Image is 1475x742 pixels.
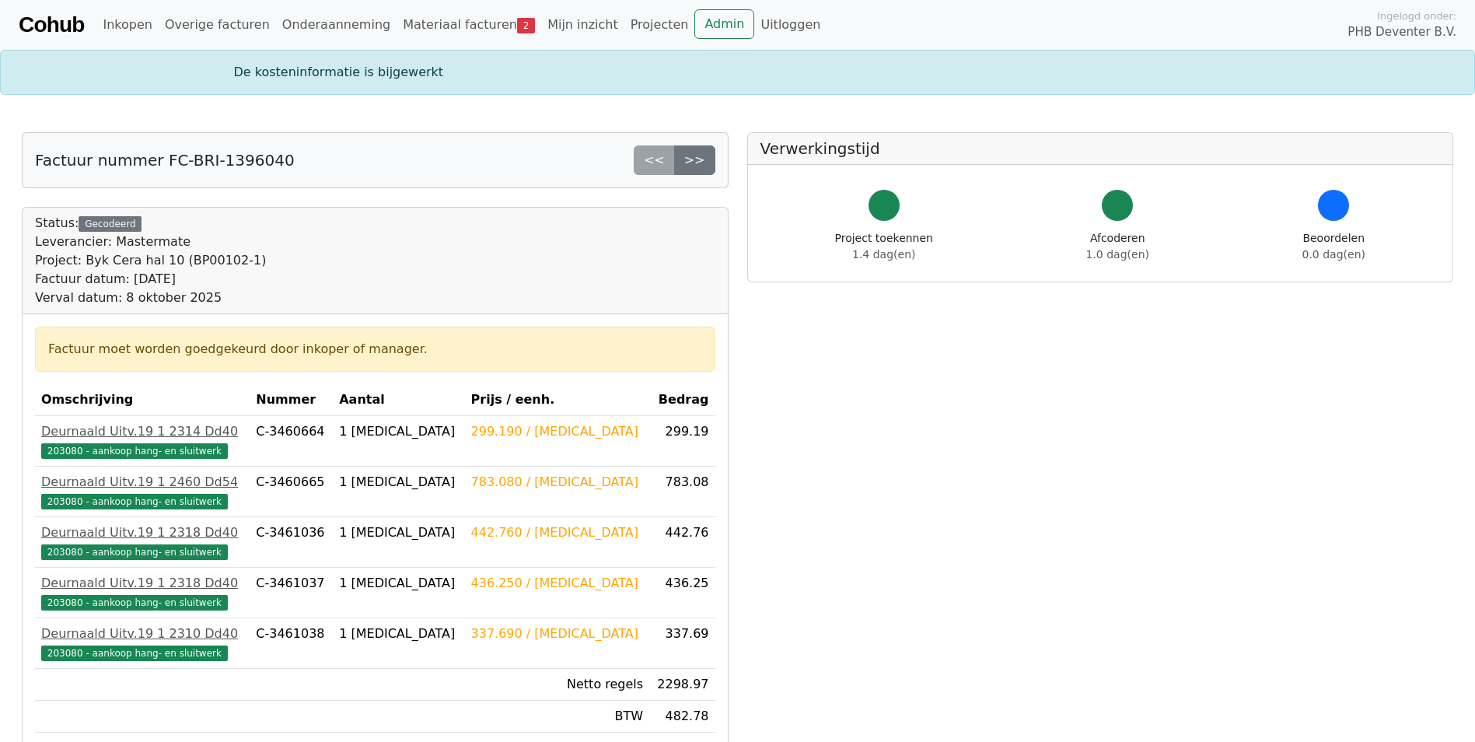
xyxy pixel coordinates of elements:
[41,443,228,459] span: 203080 - aankoop hang- en sluitwerk
[250,416,333,467] td: C-3460664
[35,289,266,307] div: Verval datum: 8 oktober 2025
[760,139,1441,158] h5: Verwerkingstijd
[471,523,644,542] div: 442.760 / [MEDICAL_DATA]
[754,9,827,40] a: Uitloggen
[624,9,695,40] a: Projecten
[471,625,644,643] div: 337.690 / [MEDICAL_DATA]
[41,473,243,492] div: Deurnaald Uitv.19 1 2460 Dd54
[250,517,333,568] td: C-3461036
[250,384,333,416] th: Nummer
[674,145,715,175] a: >>
[41,422,243,460] a: Deurnaald Uitv.19 1 2314 Dd40203080 - aankoop hang- en sluitwerk
[1086,248,1149,261] span: 1.0 dag(en)
[694,9,754,39] a: Admin
[19,6,84,44] a: Cohub
[471,473,644,492] div: 783.080 / [MEDICAL_DATA]
[276,9,397,40] a: Onderaanneming
[465,669,650,701] td: Netto regels
[649,517,715,568] td: 442.76
[35,233,266,251] div: Leverancier: Mastermate
[1086,230,1149,263] div: Afcoderen
[852,248,915,261] span: 1.4 dag(en)
[41,422,243,441] div: Deurnaald Uitv.19 1 2314 Dd40
[48,340,702,359] div: Factuur moet worden goedgekeurd door inkoper of manager.
[541,9,624,40] a: Mijn inzicht
[41,625,243,662] a: Deurnaald Uitv.19 1 2310 Dd40203080 - aankoop hang- en sluitwerk
[41,574,243,611] a: Deurnaald Uitv.19 1 2318 Dd40203080 - aankoop hang- en sluitwerk
[96,9,158,40] a: Inkopen
[250,618,333,669] td: C-3461038
[1377,9,1456,23] span: Ingelogd onder:
[649,467,715,517] td: 783.08
[41,523,243,561] a: Deurnaald Uitv.19 1 2318 Dd40203080 - aankoop hang- en sluitwerk
[471,574,644,593] div: 436.250 / [MEDICAL_DATA]
[339,625,458,643] div: 1 [MEDICAL_DATA]
[41,574,243,593] div: Deurnaald Uitv.19 1 2318 Dd40
[41,473,243,510] a: Deurnaald Uitv.19 1 2460 Dd54203080 - aankoop hang- en sluitwerk
[397,9,541,40] a: Materiaal facturen2
[517,18,535,33] span: 2
[1347,23,1456,41] span: PHB Deventer B.V.
[1302,248,1365,261] span: 0.0 dag(en)
[339,473,458,492] div: 1 [MEDICAL_DATA]
[649,416,715,467] td: 299.19
[250,568,333,618] td: C-3461037
[79,216,142,232] div: Gecodeerd
[1302,230,1365,263] div: Beoordelen
[41,544,228,560] span: 203080 - aankoop hang- en sluitwerk
[465,701,650,733] td: BTW
[35,270,266,289] div: Factuur datum: [DATE]
[35,214,266,307] div: Status:
[35,251,266,270] div: Project: Byk Cera hal 10 (BP00102-1)
[649,618,715,669] td: 337.69
[835,230,933,263] div: Project toekennen
[471,422,644,441] div: 299.190 / [MEDICAL_DATA]
[649,701,715,733] td: 482.78
[41,595,228,611] span: 203080 - aankoop hang- en sluitwerk
[649,568,715,618] td: 436.25
[41,494,228,509] span: 203080 - aankoop hang- en sluitwerk
[339,574,458,593] div: 1 [MEDICAL_DATA]
[333,384,464,416] th: Aantal
[41,523,243,542] div: Deurnaald Uitv.19 1 2318 Dd40
[250,467,333,517] td: C-3460665
[649,384,715,416] th: Bedrag
[339,523,458,542] div: 1 [MEDICAL_DATA]
[35,151,295,170] h5: Factuur nummer FC-BRI-1396040
[339,422,458,441] div: 1 [MEDICAL_DATA]
[41,625,243,643] div: Deurnaald Uitv.19 1 2310 Dd40
[225,63,1251,82] div: De kosteninformatie is bijgewerkt
[159,9,276,40] a: Overige facturen
[35,384,250,416] th: Omschrijving
[41,646,228,661] span: 203080 - aankoop hang- en sluitwerk
[649,669,715,701] td: 2298.97
[465,384,650,416] th: Prijs / eenh.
